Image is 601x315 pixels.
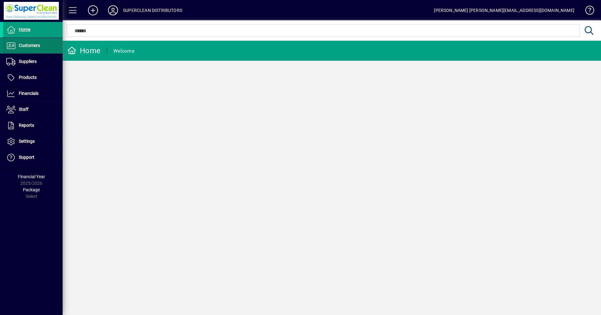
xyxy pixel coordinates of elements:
[19,59,37,64] span: Suppliers
[103,5,123,16] button: Profile
[19,107,28,112] span: Staff
[123,5,182,15] div: SUPERCLEAN DISTRIBUTORS
[67,46,100,56] div: Home
[3,70,63,85] a: Products
[83,5,103,16] button: Add
[3,150,63,165] a: Support
[18,174,45,179] span: Financial Year
[19,139,35,144] span: Settings
[23,187,40,192] span: Package
[19,123,34,128] span: Reports
[3,86,63,101] a: Financials
[434,5,574,15] div: [PERSON_NAME] [PERSON_NAME][EMAIL_ADDRESS][DOMAIN_NAME]
[113,46,134,56] div: Welcome
[19,27,30,32] span: Home
[3,118,63,133] a: Reports
[19,91,39,96] span: Financials
[581,1,593,22] a: Knowledge Base
[3,134,63,149] a: Settings
[3,38,63,54] a: Customers
[19,155,34,160] span: Support
[19,75,37,80] span: Products
[19,43,40,48] span: Customers
[3,102,63,117] a: Staff
[3,54,63,70] a: Suppliers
